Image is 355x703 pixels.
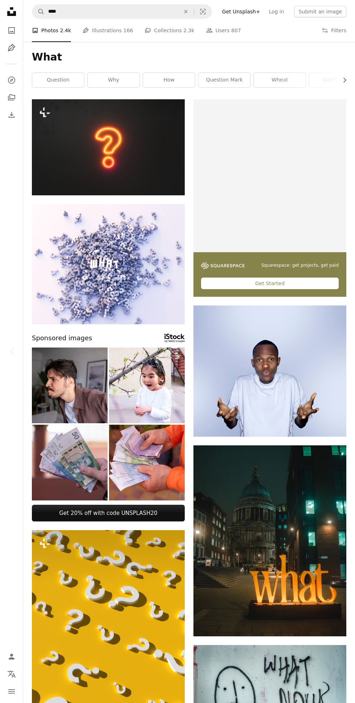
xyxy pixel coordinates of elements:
img: a pile of letters that spell out the word war [32,204,185,324]
span: Sponsored images [32,333,92,344]
button: Visual search [194,5,212,18]
a: Collections 2.3k [145,19,194,42]
button: Menu [4,684,19,699]
img: a neon sign with a question mark on it [32,99,185,195]
span: 2.3k [183,26,194,34]
a: why [88,73,139,87]
span: Squarespace: get projects, get paid [261,262,339,269]
a: Log in [264,6,288,17]
a: Photos [4,23,19,38]
img: A cheerful little girl looks with delight and joy at how the leaves grow on the trees. A young As... [109,348,185,423]
button: Clear [178,5,194,18]
img: male hands holding money, counting Moroccan dirham bills, rejoices in success, anticipates what t... [109,425,185,500]
button: Filters [322,19,346,42]
a: a lot of question marks on a yellow surface [32,663,185,669]
img: a young boy holding his hands up [193,305,346,437]
a: Squarespace: get projects, get paidGet Started [193,99,346,297]
a: Next [330,317,355,386]
img: yellow love freestanding letters on street during nighttime [193,445,346,637]
a: Download History [4,108,19,122]
a: how [143,73,195,87]
img: file-1747939142011-51e5cc87e3c9 [201,262,245,269]
h1: What [32,51,346,64]
a: Users 807 [206,19,241,42]
a: Get Unsplash+ [218,6,264,17]
a: Illustrations [4,41,19,55]
img: Tell me, what lie will you tell today? [32,348,108,423]
a: Collections [4,90,19,105]
a: Get 20% off with code UNSPLASH20 [32,505,185,521]
a: Explore [4,73,19,87]
form: Find visuals sitewide [32,4,212,19]
a: wheat [254,73,306,87]
button: Search Unsplash [32,5,45,18]
a: yellow love freestanding letters on street during nighttime [193,537,346,544]
div: Get Started [201,278,339,289]
button: scroll list to the right [338,73,346,87]
a: text [193,692,346,699]
a: Log in / Sign up [4,649,19,664]
a: a young boy holding his hands up [193,367,346,374]
img: male hands holding money, counting Moroccan dirham bills, rejoices in success, anticipates what t... [32,425,108,500]
span: 166 [124,26,133,34]
a: a neon sign with a question mark on it [32,144,185,150]
span: 807 [231,26,241,34]
button: Language [4,667,19,681]
button: Submit an image [294,6,346,17]
a: Illustrations 166 [83,19,133,42]
a: question mark [199,73,250,87]
a: a pile of letters that spell out the word war [32,261,185,267]
a: question [32,73,84,87]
